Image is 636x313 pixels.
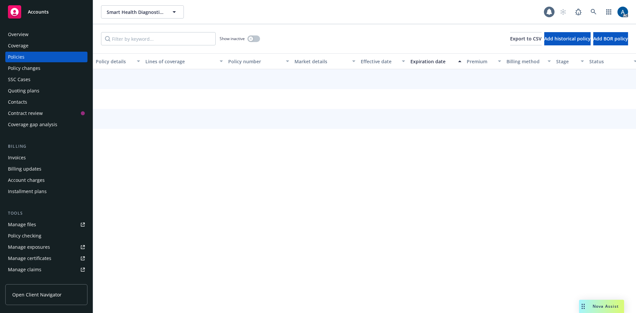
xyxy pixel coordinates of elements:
[5,253,87,264] a: Manage certificates
[5,108,87,119] a: Contract review
[556,58,577,65] div: Stage
[5,40,87,51] a: Coverage
[5,74,87,85] a: SSC Cases
[5,219,87,230] a: Manage files
[504,53,554,69] button: Billing method
[12,291,62,298] span: Open Client Navigator
[226,53,292,69] button: Policy number
[358,53,408,69] button: Effective date
[554,53,587,69] button: Stage
[593,32,628,45] button: Add BOR policy
[467,58,494,65] div: Premium
[589,58,630,65] div: Status
[5,186,87,197] a: Installment plans
[572,5,585,19] a: Report a Bug
[8,85,39,96] div: Quoting plans
[579,300,587,313] div: Drag to move
[8,29,28,40] div: Overview
[5,119,87,130] a: Coverage gap analysis
[28,9,49,15] span: Accounts
[8,219,36,230] div: Manage files
[593,35,628,42] span: Add BOR policy
[8,108,43,119] div: Contract review
[8,40,28,51] div: Coverage
[579,300,624,313] button: Nova Assist
[8,242,50,252] div: Manage exposures
[8,119,57,130] div: Coverage gap analysis
[5,175,87,185] a: Account charges
[220,36,245,41] span: Show inactive
[602,5,615,19] a: Switch app
[8,253,51,264] div: Manage certificates
[143,53,226,69] button: Lines of coverage
[410,58,454,65] div: Expiration date
[5,210,87,217] div: Tools
[5,85,87,96] a: Quoting plans
[5,29,87,40] a: Overview
[5,97,87,107] a: Contacts
[8,276,39,286] div: Manage BORs
[5,152,87,163] a: Invoices
[228,58,282,65] div: Policy number
[361,58,398,65] div: Effective date
[5,3,87,21] a: Accounts
[8,63,40,74] div: Policy changes
[292,53,358,69] button: Market details
[96,58,133,65] div: Policy details
[510,35,542,42] span: Export to CSV
[8,97,27,107] div: Contacts
[510,32,542,45] button: Export to CSV
[145,58,216,65] div: Lines of coverage
[8,231,41,241] div: Policy checking
[5,143,87,150] div: Billing
[8,175,45,185] div: Account charges
[5,276,87,286] a: Manage BORs
[5,231,87,241] a: Policy checking
[408,53,464,69] button: Expiration date
[587,5,600,19] a: Search
[8,164,41,174] div: Billing updates
[5,164,87,174] a: Billing updates
[556,5,570,19] a: Start snowing
[101,32,216,45] input: Filter by keyword...
[8,74,30,85] div: SSC Cases
[294,58,348,65] div: Market details
[506,58,544,65] div: Billing method
[544,35,591,42] span: Add historical policy
[8,264,41,275] div: Manage claims
[107,9,164,16] span: Smart Health Diagnostics Company
[617,7,628,17] img: photo
[5,63,87,74] a: Policy changes
[593,303,619,309] span: Nova Assist
[5,242,87,252] a: Manage exposures
[8,152,26,163] div: Invoices
[544,32,591,45] button: Add historical policy
[93,53,143,69] button: Policy details
[101,5,184,19] button: Smart Health Diagnostics Company
[8,52,25,62] div: Policies
[464,53,504,69] button: Premium
[8,186,47,197] div: Installment plans
[5,264,87,275] a: Manage claims
[5,52,87,62] a: Policies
